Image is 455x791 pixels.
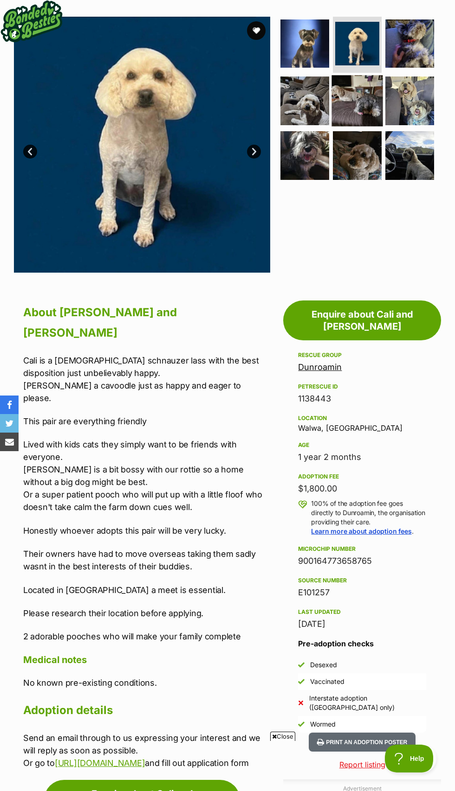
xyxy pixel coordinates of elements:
[23,630,270,643] p: 2 adorable pooches who will make your family complete
[23,302,270,343] h2: About [PERSON_NAME] and [PERSON_NAME]
[298,545,426,553] div: Microchip number
[298,451,426,464] div: 1 year 2 months
[310,660,337,670] div: Desexed
[298,678,305,685] img: Yes
[283,300,441,340] a: Enquire about Cali and [PERSON_NAME]
[298,441,426,449] div: Age
[23,584,270,596] p: Located in [GEOGRAPHIC_DATA] a meet is essential.
[311,499,426,536] p: 100% of the adoption fee goes directly to Dunroamin, the organisation providing their care. .
[55,758,145,768] a: [URL][DOMAIN_NAME]
[335,22,379,66] img: Photo of Cali And Theo
[58,745,396,786] iframe: Advertisement
[298,721,305,727] img: Yes
[298,392,426,405] div: 1138443
[298,700,303,705] img: No
[309,733,416,752] button: Print an adoption poster
[385,19,434,68] img: Photo of Cali And Theo
[309,694,426,712] div: Interstate adoption ([GEOGRAPHIC_DATA] only)
[23,676,270,689] p: No known pre-existing conditions.
[280,19,329,68] img: Photo of Cali And Theo
[333,131,382,180] img: Photo of Cali And Theo
[23,548,270,573] p: Their owners have had to move overseas taking them sadly wasnt in the best interests of their bud...
[298,362,342,372] a: Dunroamin
[298,415,426,422] div: Location
[23,700,270,721] h2: Adoption details
[298,586,426,599] div: E101257
[298,662,305,668] img: Yes
[298,482,426,495] div: $1,800.00
[310,720,336,729] div: Wormed
[280,131,329,180] img: Photo of Cali And Theo
[311,527,411,535] a: Learn more about adoption fees
[298,413,426,432] div: Walwa, [GEOGRAPHIC_DATA]
[385,77,434,125] img: Photo of Cali And Theo
[23,145,37,159] a: Prev
[298,618,426,631] div: [DATE]
[280,77,329,125] img: Photo of Cali And Theo
[23,654,270,666] h4: Medical notes
[298,351,426,359] div: Rescue group
[23,415,270,427] p: This pair are everything friendly
[385,131,434,180] img: Photo of Cali And Theo
[385,745,436,772] iframe: Help Scout Beacon - Open
[332,75,383,126] img: Photo of Cali And Theo
[247,145,261,159] a: Next
[298,608,426,616] div: Last updated
[23,607,270,619] p: Please research their location before applying.
[23,354,270,404] p: Cali is a [DEMOGRAPHIC_DATA] schnauzer lass with the best disposition just unbelievably happy. [P...
[310,677,344,686] div: Vaccinated
[23,524,270,537] p: Honestly whoever adopts this pair will be very lucky.
[298,383,426,390] div: PetRescue ID
[298,638,426,649] h3: Pre-adoption checks
[14,17,270,273] img: Photo of Cali And Theo
[270,732,295,741] span: Close
[247,21,266,40] button: favourite
[298,577,426,584] div: Source number
[298,555,426,568] div: 900164773658765
[23,438,270,513] p: Lived with kids cats they simply want to be friends with everyone. [PERSON_NAME] is a bit bossy w...
[298,473,426,480] div: Adoption fee
[23,732,270,769] p: Send an email through to us expressing your interest and we will reply as soon as possible. Or go...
